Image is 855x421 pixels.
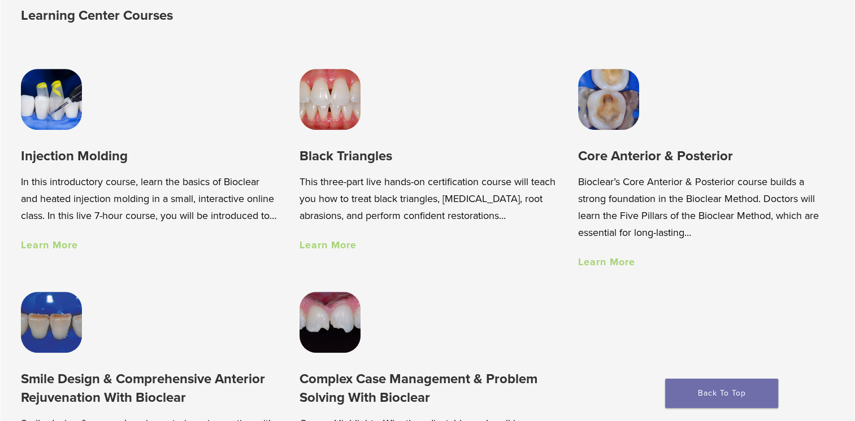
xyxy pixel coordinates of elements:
[300,370,555,407] h3: Complex Case Management & Problem Solving With Bioclear
[21,147,277,165] h3: Injection Molding
[21,173,277,224] p: In this introductory course, learn the basics of Bioclear and heated injection molding in a small...
[665,379,778,408] a: Back To Top
[21,2,431,29] h2: Learning Center Courses
[21,239,78,251] a: Learn More
[578,147,834,165] h3: Core Anterior & Posterior
[578,173,834,241] p: Bioclear’s Core Anterior & Posterior course builds a strong foundation in the Bioclear Method. Do...
[578,256,635,268] a: Learn More
[300,239,357,251] a: Learn More
[300,173,555,224] p: This three-part live hands-on certification course will teach you how to treat black triangles, [...
[300,147,555,165] h3: Black Triangles
[21,370,277,407] h3: Smile Design & Comprehensive Anterior Rejuvenation With Bioclear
